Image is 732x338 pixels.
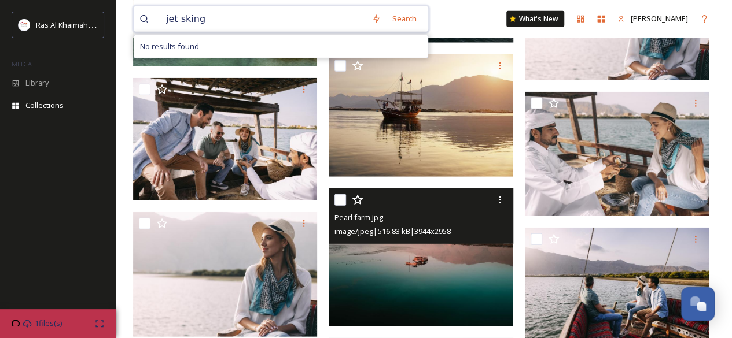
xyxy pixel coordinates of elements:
[160,6,366,32] input: Search your library
[334,212,382,222] span: Pearl farm.jpg
[133,78,317,200] img: Al Suwaidi Pearl farm.jpg
[681,287,715,321] button: Open Chat
[387,8,422,30] div: Search
[36,19,200,30] span: Ras Al Khaimah Tourism Development Authority
[35,318,62,329] span: 1 files(s)
[25,77,49,88] span: Library
[329,188,513,326] img: Pearl farm.jpg
[525,92,712,216] img: Al Suwaidi Pearl farm.jpg
[140,41,199,52] span: No results found
[631,13,688,24] span: [PERSON_NAME]
[506,11,564,27] a: What's New
[329,54,513,177] img: Al Suwaidi Pearl farm- boat.jpg
[612,8,694,30] a: [PERSON_NAME]
[25,100,64,111] span: Collections
[19,19,30,31] img: Logo_RAKTDA_RGB-01.png
[133,212,320,336] img: Al Suwaidi Pearl farm.jpg
[334,226,450,236] span: image/jpeg | 516.83 kB | 3944 x 2958
[12,60,32,68] span: MEDIA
